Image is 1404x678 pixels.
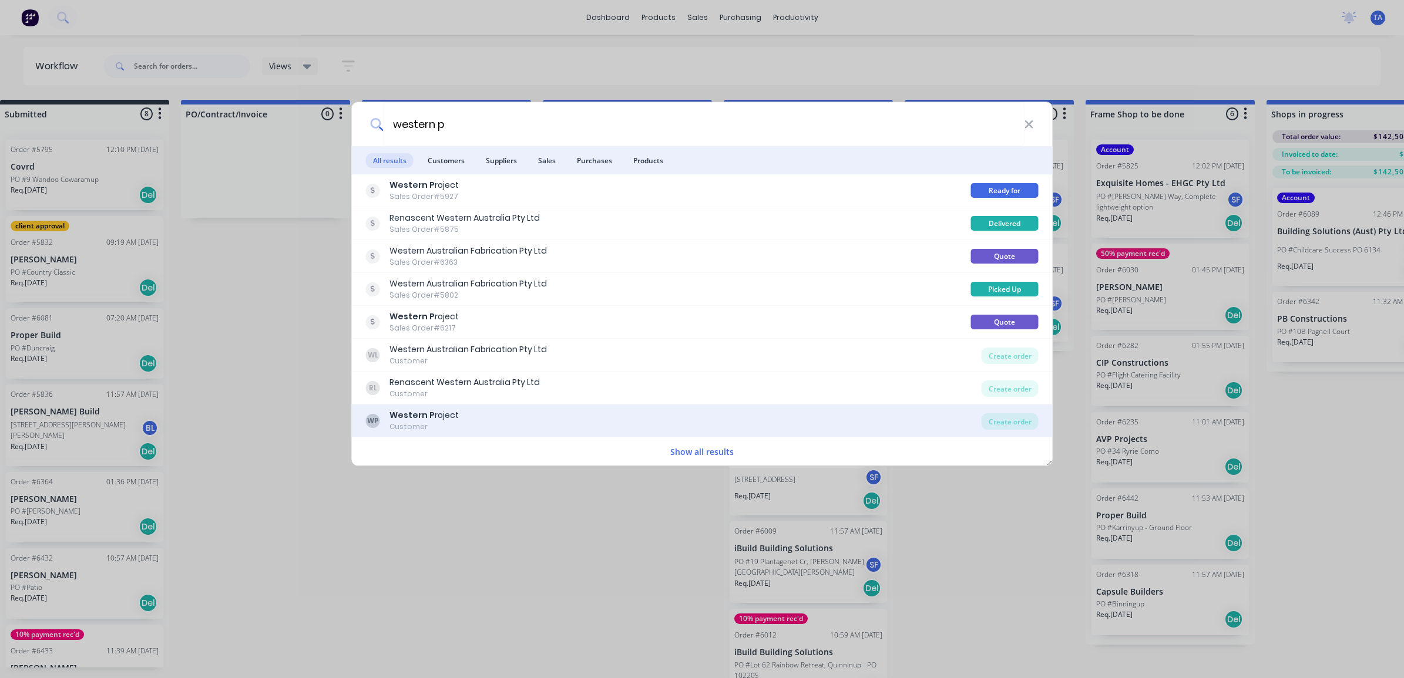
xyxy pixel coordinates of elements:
[389,257,547,268] div: Sales Order #6363
[389,245,547,257] div: Western Australian Fabrication Pty Ltd
[389,356,547,366] div: Customer
[389,409,435,421] b: Western P
[389,323,459,333] div: Sales Order #6217
[366,348,380,362] div: WL
[389,376,540,389] div: Renascent Western Australia Pty Ltd
[971,249,1039,264] div: Quote
[389,343,547,356] div: Western Australian Fabrication Pty Ltd
[389,224,540,235] div: Sales Order #5875
[366,414,380,428] div: WP
[971,282,1039,296] div: Picked Up
[667,445,737,458] button: Show all results
[366,153,414,168] span: All results
[626,153,670,168] span: Products
[389,278,547,290] div: Western Australian Fabrication Pty Ltd
[982,413,1039,430] div: Create order
[531,153,563,168] span: Sales
[389,389,540,399] div: Customer
[389,290,547,301] div: Sales Order #5802
[982,380,1039,397] div: Create order
[971,216,1039,231] div: Delivered
[383,102,1024,146] input: Start typing a customer or supplier name to create a new order...
[389,311,435,322] b: Western P
[389,179,459,191] div: roject
[479,153,524,168] span: Suppliers
[389,179,435,191] b: Western P
[389,409,459,421] div: roject
[982,348,1039,364] div: Create order
[389,421,459,432] div: Customer
[389,311,459,323] div: roject
[570,153,619,168] span: Purchases
[389,212,540,224] div: Renascent Western Australia Pty Ltd
[971,315,1039,329] div: Quote
[971,183,1039,198] div: Ready for Delivery
[366,381,380,395] div: RL
[421,153,472,168] span: Customers
[389,191,459,202] div: Sales Order #5927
